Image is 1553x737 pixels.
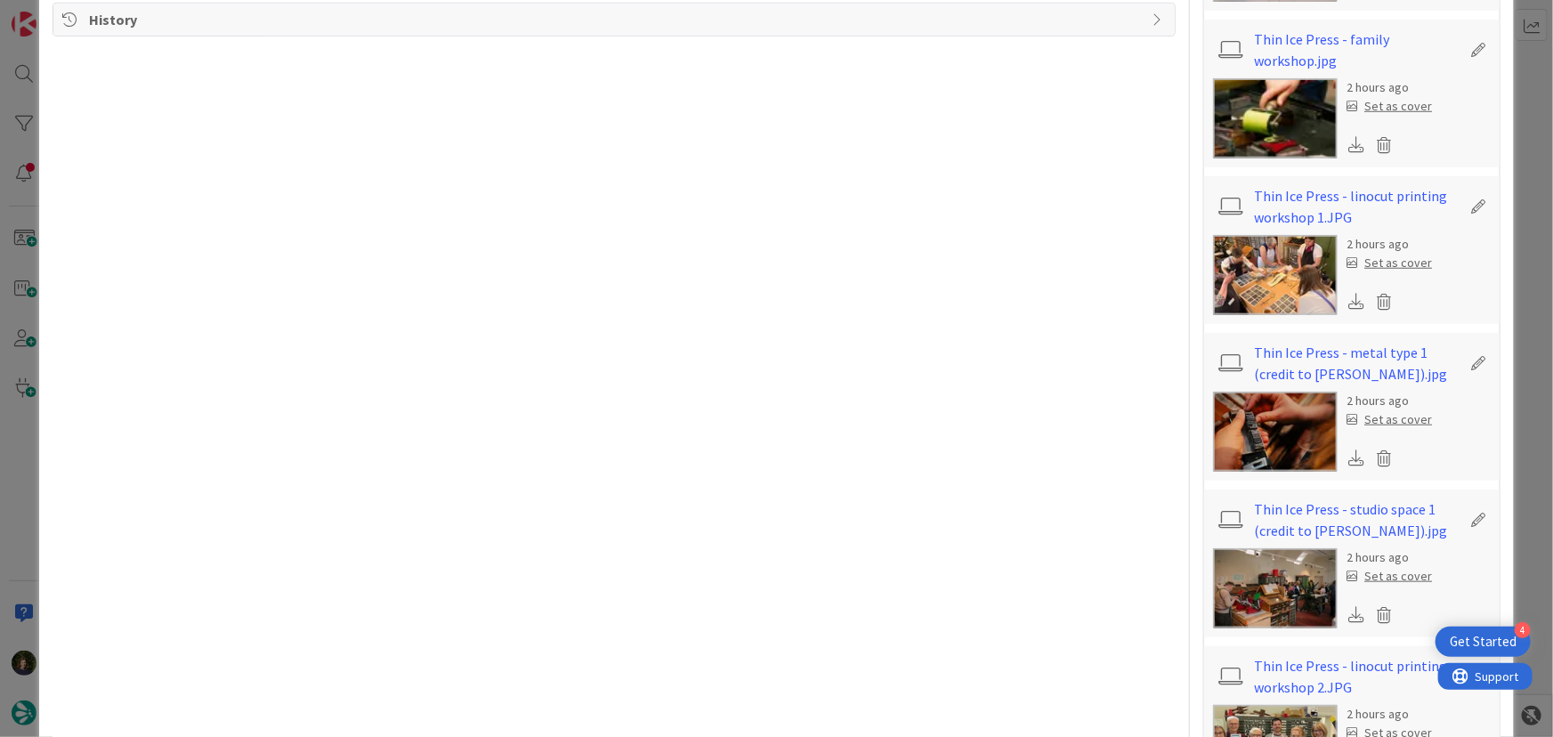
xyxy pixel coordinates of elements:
div: 2 hours ago [1347,78,1432,97]
span: Support [37,3,81,24]
a: Thin Ice Press - linocut printing workshop 2.JPG [1255,655,1461,698]
div: Get Started [1450,633,1517,651]
div: Set as cover [1347,410,1432,429]
a: Thin Ice Press - linocut printing workshop 1.JPG [1255,185,1461,228]
a: Thin Ice Press - metal type 1 (credit to [PERSON_NAME]).jpg [1255,342,1461,385]
div: Download [1347,290,1366,313]
a: Thin Ice Press - studio space 1 (credit to [PERSON_NAME]).jpg [1255,498,1461,541]
div: 2 hours ago [1347,392,1432,410]
div: 2 hours ago [1347,548,1432,567]
div: 2 hours ago [1347,705,1432,724]
div: Set as cover [1347,254,1432,272]
div: Download [1347,134,1366,157]
div: Set as cover [1347,97,1432,116]
div: Download [1347,447,1366,470]
div: Download [1347,603,1366,627]
a: Thin Ice Press - family workshop.jpg [1255,28,1461,71]
div: 2 hours ago [1347,235,1432,254]
div: Open Get Started checklist, remaining modules: 4 [1436,627,1531,657]
span: History [89,9,1144,30]
div: Set as cover [1347,567,1432,586]
div: 4 [1515,622,1531,638]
